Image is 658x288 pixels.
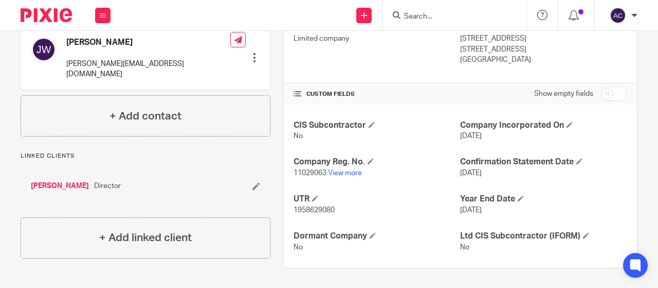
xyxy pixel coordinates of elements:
span: Director [94,181,121,191]
h4: CIS Subcontractor [294,120,460,131]
h4: Year End Date [460,194,627,205]
span: [DATE] [460,170,482,177]
a: [PERSON_NAME] [31,181,89,191]
h4: Dormant Company [294,231,460,242]
label: Show empty fields [534,89,593,99]
h4: Company Reg. No. [294,157,460,167]
span: 1958629080 [294,207,335,214]
img: Pixie [21,8,72,22]
span: [DATE] [460,132,482,140]
p: [STREET_ADDRESS] [460,33,627,44]
input: Search [403,12,496,22]
span: No [294,132,303,140]
p: [PERSON_NAME][EMAIL_ADDRESS][DOMAIN_NAME] [66,59,230,80]
h4: UTR [294,194,460,205]
h4: [PERSON_NAME] [66,37,230,48]
h4: Confirmation Statement Date [460,157,627,167]
span: [DATE] [460,207,482,214]
p: Limited company [294,33,460,44]
h4: + Add linked client [99,230,192,246]
h4: CUSTOM FIELDS [294,90,460,98]
p: [STREET_ADDRESS] [460,44,627,55]
a: View more [328,170,362,177]
h4: Ltd CIS Subcontractor (IFORM) [460,231,627,242]
span: No [294,244,303,251]
p: Linked clients [21,152,270,160]
span: No [460,244,469,251]
img: svg%3E [31,37,56,62]
h4: Company Incorporated On [460,120,627,131]
img: svg%3E [610,7,626,24]
p: [GEOGRAPHIC_DATA] [460,55,627,65]
span: 11029063 [294,170,326,177]
h4: + Add contact [109,108,181,124]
